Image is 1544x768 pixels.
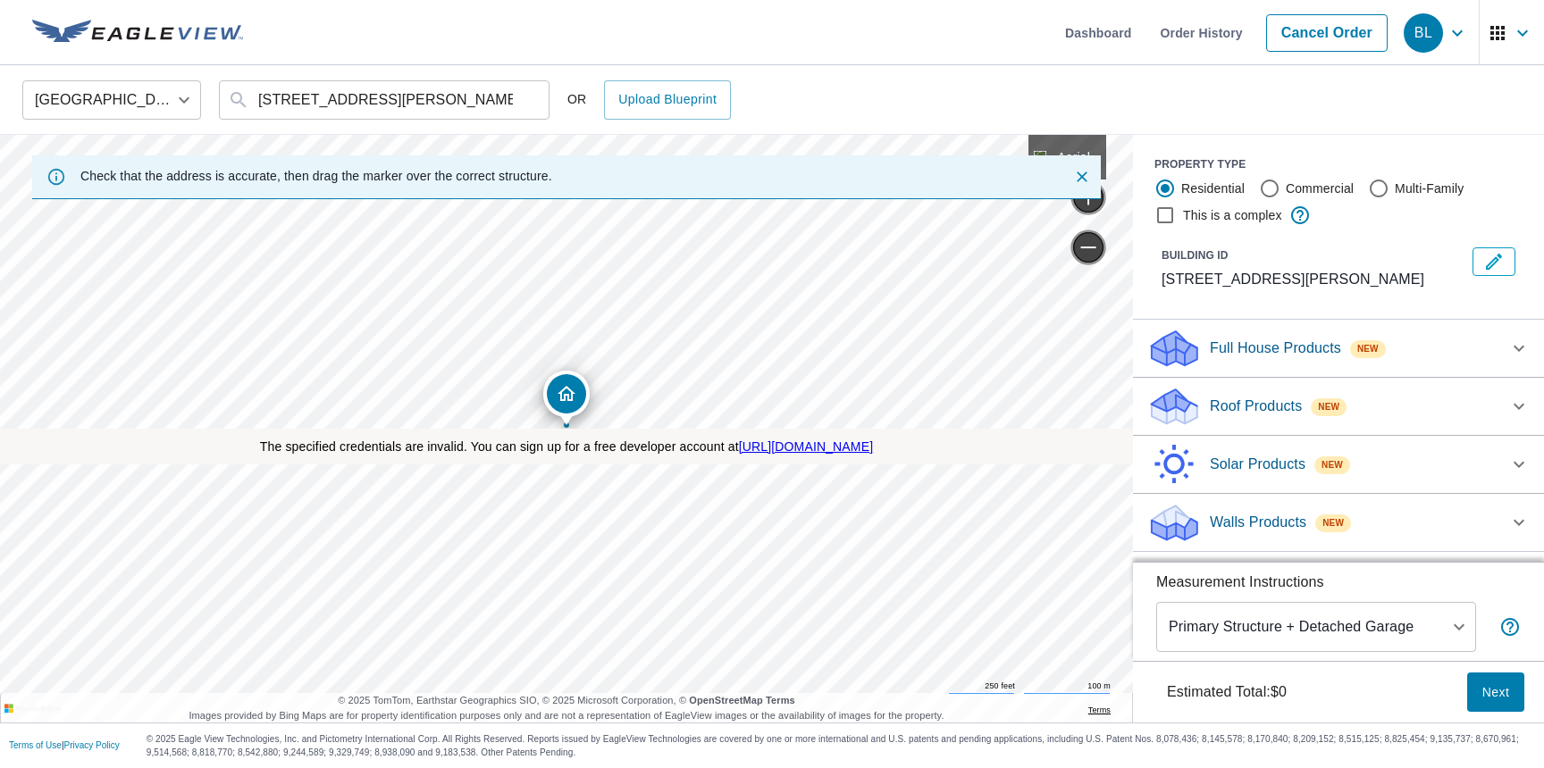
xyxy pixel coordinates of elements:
[1467,672,1524,713] button: Next
[1070,165,1094,188] button: Close
[1286,179,1354,197] label: Commercial
[80,168,552,184] p: Check that the address is accurate, then drag the marker over the correct structure.
[1357,342,1379,356] span: New
[338,693,795,708] span: © 2025 TomTom, Earthstar Geographics SIO, © 2025 Microsoft Corporation, ©
[1162,269,1465,290] p: [STREET_ADDRESS][PERSON_NAME]
[604,80,731,120] a: Upload Blueprint
[1028,135,1106,179] div: Aerial
[1481,681,1510,704] span: Next
[32,20,243,46] img: EV Logo
[9,740,120,751] p: |
[1181,179,1245,197] label: Residential
[1147,443,1530,486] div: Solar ProductsNew
[1210,396,1302,417] p: Roof Products
[543,371,590,426] div: Dropped pin, building 1, Residential property, 600 Davis St Austin, TX 78701
[1153,672,1301,712] p: Estimated Total: $0
[1322,458,1343,472] span: New
[147,732,1535,759] p: © 2025 Eagle View Technologies, Inc. and Pictometry International Corp. All Rights Reserved. Repo...
[1183,206,1282,224] label: This is a complex
[766,695,795,705] a: Terms
[1404,13,1443,53] div: BL
[1147,385,1530,428] div: Roof ProductsNew
[1156,572,1521,593] p: Measurement Instructions
[1156,602,1476,652] div: Primary Structure + Detached Garage
[1210,338,1341,359] p: Full House Products
[1210,454,1305,475] p: Solar Products
[739,439,874,454] a: [URL][DOMAIN_NAME]
[618,88,717,111] span: Upload Blueprint
[1210,512,1306,533] p: Walls Products
[1154,156,1523,172] div: PROPERTY TYPE
[1070,230,1106,265] a: Current Level 17, Zoom Out
[9,740,62,750] a: Terms of Use
[1395,179,1464,197] label: Multi-Family
[1147,327,1530,370] div: Full House ProductsNew
[258,75,513,125] input: Search by address or latitude-longitude
[1499,616,1521,638] span: Each building may require a separate measurement report; if so, your account will be billed per r...
[1088,705,1111,716] a: Terms
[1318,400,1339,414] span: New
[689,695,763,705] a: OpenStreetMap
[1147,501,1530,544] div: Walls ProductsNew
[1473,247,1515,276] button: Edit building 1
[1266,14,1388,52] a: Cancel Order
[22,75,201,125] div: [GEOGRAPHIC_DATA]
[1322,516,1344,530] span: New
[1162,249,1229,262] p: BUILDING ID
[64,740,120,750] a: Privacy Policy
[1052,135,1095,179] div: Aerial
[567,80,731,120] div: OR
